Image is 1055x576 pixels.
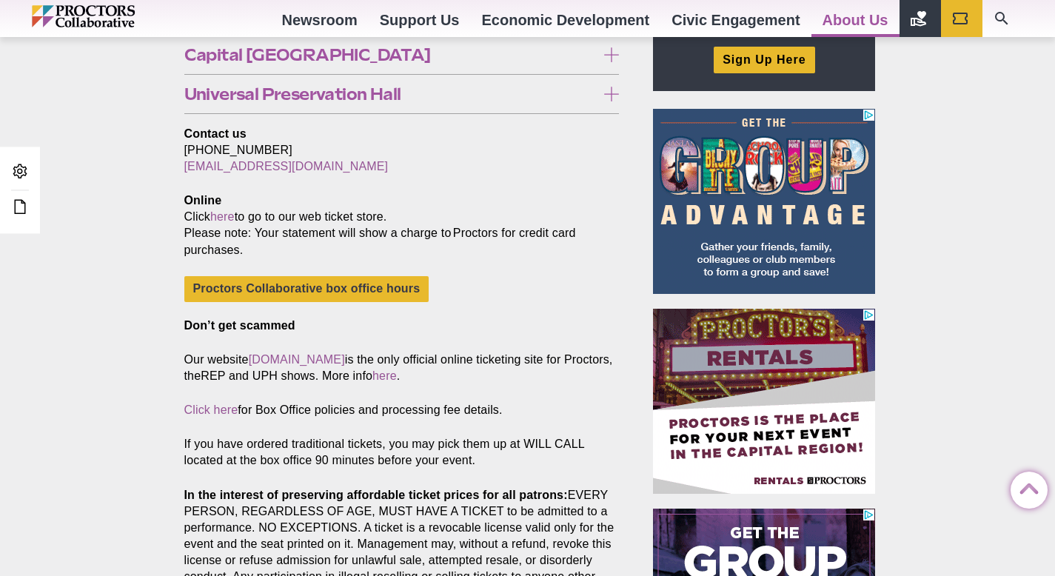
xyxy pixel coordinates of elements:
span: Capital [GEOGRAPHIC_DATA] [184,47,597,63]
a: Edit this Post/Page [7,194,33,221]
a: Proctors Collaborative box office hours [184,276,429,302]
strong: Don’t get scammed [184,319,295,332]
a: here [372,369,397,382]
p: for Box Office policies and processing fee details. [184,402,620,418]
a: [DOMAIN_NAME] [249,353,345,366]
span: Universal Preservation Hall [184,86,597,102]
strong: Online [184,194,222,207]
a: Back to Top [1011,472,1040,502]
a: Sign Up Here [714,47,814,73]
iframe: Advertisement [653,309,875,494]
iframe: Advertisement [653,109,875,294]
p: Our website is the only official online ticketing site for Proctors, theREP and UPH shows. More i... [184,352,620,384]
strong: In the interest of preserving affordable ticket prices for all patrons: [184,489,568,501]
p: If you have ordered traditional tickets, you may pick them up at WILL CALL located at the box off... [184,436,620,469]
p: [PHONE_NUMBER] [184,126,620,175]
a: Click here [184,403,238,416]
a: here [210,210,235,223]
a: [EMAIL_ADDRESS][DOMAIN_NAME] [184,160,389,173]
img: Proctors logo [32,5,198,27]
p: Click to go to our web ticket store. Please note: Your statement will show a charge to Proctors f... [184,192,620,258]
a: Admin Area [7,158,33,186]
strong: Contact us [184,127,247,140]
